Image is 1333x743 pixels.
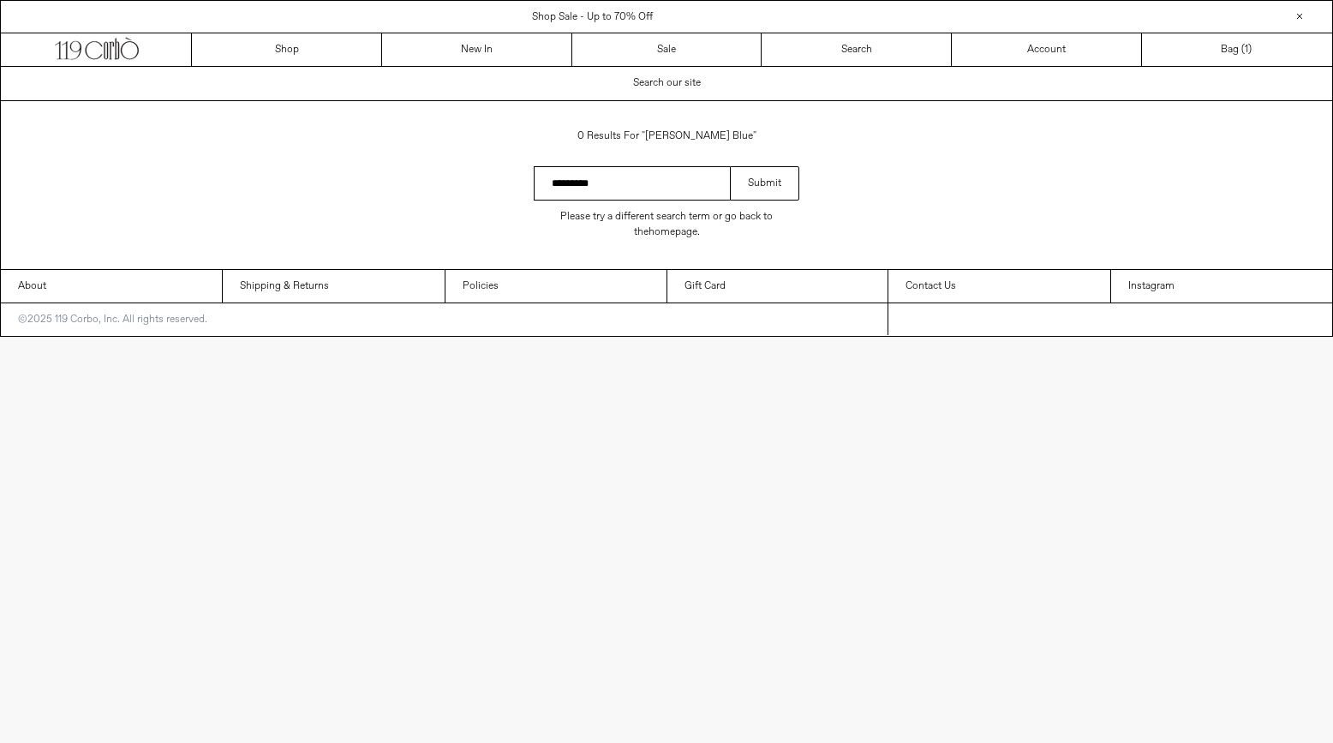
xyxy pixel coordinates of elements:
[534,201,799,249] p: Please try a different search term or go back to the .
[534,166,730,201] input: Search
[223,270,444,303] a: Shipping & Returns
[1142,33,1332,66] a: Bag ()
[888,270,1109,303] a: Contact Us
[1245,42,1252,57] span: )
[532,10,653,24] a: Shop Sale - Up to 70% Off
[730,166,799,201] button: Submit
[1245,43,1248,57] span: 1
[192,33,382,66] a: Shop
[1,270,222,303] a: About
[952,33,1142,66] a: Account
[1111,270,1332,303] a: Instagram
[649,225,697,239] a: homepage
[572,33,762,66] a: Sale
[382,33,572,66] a: New In
[762,33,952,66] a: Search
[445,270,666,303] a: Policies
[1,303,224,336] p: ©2025 119 Corbo, Inc. All rights reserved.
[633,76,701,90] span: Search our site
[534,122,799,151] h1: 0 results for "[PERSON_NAME] blue"
[667,270,888,303] a: Gift Card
